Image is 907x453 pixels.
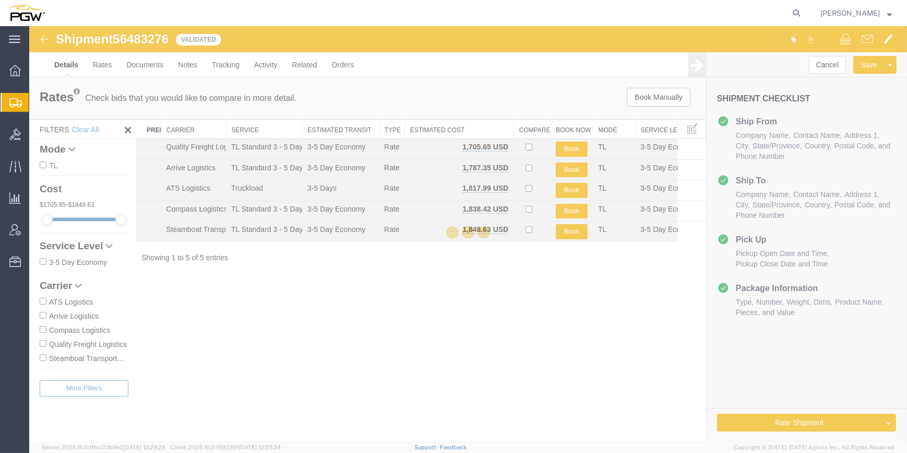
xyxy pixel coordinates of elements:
[123,444,165,450] span: [DATE] 12:29:29
[820,7,892,19] button: [PERSON_NAME]
[820,7,880,19] span: Ksenia Gushchina-Kerecz
[734,443,894,452] span: Copyright © [DATE]-[DATE] Agistix Inc., All Rights Reserved
[414,444,440,450] a: Support
[42,444,165,450] span: Server: 2025.16.0-1ffcc23b9e2
[170,444,281,450] span: Client: 2025.16.0-1592391
[238,444,281,450] span: [DATE] 12:25:34
[7,5,45,21] img: logo
[440,444,467,450] a: Feedback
